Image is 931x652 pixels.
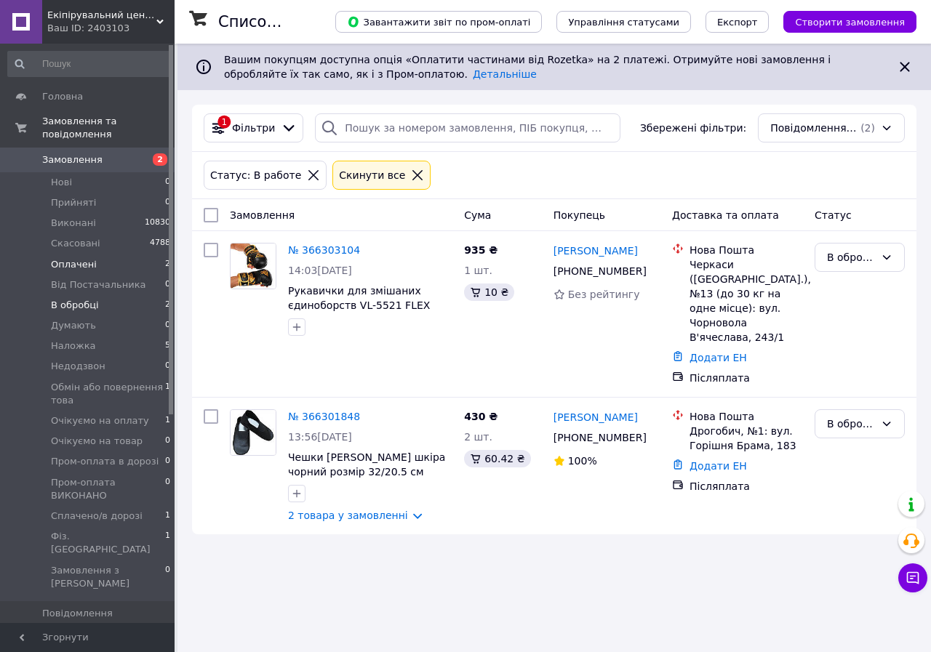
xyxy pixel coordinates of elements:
[690,243,803,257] div: Нова Пошта
[51,319,96,332] span: Думають
[42,115,175,141] span: Замовлення та повідомлення
[165,339,170,353] span: 5
[690,409,803,424] div: Нова Пошта
[230,243,276,289] a: Фото товару
[473,68,537,80] a: Детальніше
[165,299,170,312] span: 2
[706,11,770,33] button: Експорт
[51,339,96,353] span: Наложка
[464,265,492,276] span: 1 шт.
[288,244,360,256] a: № 366303104
[51,217,96,230] span: Виконані
[51,530,165,556] span: Фіз. [GEOGRAPHIC_DATA]
[51,176,72,189] span: Нові
[224,54,831,80] span: Вашим покупцям доступна опція «Оплатити частинами від Rozetka» на 2 платежі. Отримуйте нові замов...
[551,427,649,448] div: [PHONE_NUMBER]
[690,257,803,345] div: Черкаси ([GEOGRAPHIC_DATA].), №13 (до 30 кг на одне місце): вул. Чорновола В'ячеслава, 243/1
[7,51,172,77] input: Пошук
[51,381,165,407] span: Обмін або повернення това
[288,510,408,521] a: 2 товара у замовленні
[51,278,145,291] span: Від Постачальника
[464,450,530,467] div: 60.42 ₴
[464,431,492,443] span: 2 шт.
[145,217,170,230] span: 10830
[207,167,304,183] div: Статус: В работе
[315,113,620,142] input: Пошук за номером замовлення, ПІБ покупця, номером телефону, Email, номером накладної
[165,435,170,448] span: 0
[640,121,746,135] span: Збережені фільтри:
[165,381,170,407] span: 1
[690,424,803,453] div: Дрогобич, №1: вул. Горішня Брама, 183
[231,244,276,289] img: Фото товару
[51,196,96,209] span: Прийняті
[690,371,803,385] div: Післяплата
[690,479,803,494] div: Післяплата
[690,460,747,472] a: Додати ЕН
[554,244,638,258] a: [PERSON_NAME]
[153,153,167,166] span: 2
[815,209,852,221] span: Статус
[230,409,276,456] a: Фото товару
[47,22,175,35] div: Ваш ID: 2403103
[568,455,597,467] span: 100%
[288,451,445,478] a: Чешки [PERSON_NAME] шкіра чорний розмір 32/20.5 см
[770,121,858,135] span: Повідомлення в компанію
[827,416,875,432] div: В обробці
[288,411,360,422] a: № 366301848
[51,360,105,373] span: Недодзвон
[556,11,691,33] button: Управління статусами
[232,121,275,135] span: Фільтри
[568,17,679,28] span: Управління статусами
[288,265,352,276] span: 14:03[DATE]
[231,410,276,454] img: Фото товару
[165,176,170,189] span: 0
[554,209,605,221] span: Покупець
[165,258,170,271] span: 2
[554,410,638,424] a: [PERSON_NAME]
[47,9,156,22] span: Екіпірувальний центр "Вєлікан"
[464,209,491,221] span: Cума
[218,13,366,31] h1: Список замовлень
[464,283,514,301] div: 10 ₴
[165,414,170,427] span: 1
[165,455,170,468] span: 0
[783,11,916,33] button: Створити замовлення
[230,209,295,221] span: Замовлення
[568,289,640,300] span: Без рейтингу
[690,352,747,363] a: Додати ЕН
[51,510,143,523] span: Сплачено/в дорозі
[672,209,779,221] span: Доставка та оплата
[165,476,170,502] span: 0
[464,244,498,256] span: 935 ₴
[335,11,542,33] button: Завантажити звіт по пром-оплаті
[165,564,170,590] span: 0
[51,414,149,427] span: Очікуємо на оплату
[51,476,165,502] span: Пром-оплата ВИКОНАНО
[717,17,758,28] span: Експорт
[42,90,83,103] span: Головна
[288,285,430,340] a: Рукавички для змішаних єдиноборств VL-5521 FLEX FISTRAGE MMA чорний/золотий
[42,607,113,620] span: Повідомлення
[464,411,498,422] span: 430 ₴
[51,299,99,312] span: В обробці
[336,167,408,183] div: Cкинути все
[51,237,100,250] span: Скасовані
[165,510,170,523] span: 1
[51,258,97,271] span: Оплачені
[165,196,170,209] span: 0
[165,530,170,556] span: 1
[150,237,170,250] span: 4788
[795,17,905,28] span: Створити замовлення
[51,455,159,468] span: Пром-оплата в дорозі
[860,122,875,134] span: (2)
[165,319,170,332] span: 0
[165,278,170,291] span: 0
[51,435,143,448] span: Очікуємо на товар
[769,15,916,27] a: Створити замовлення
[551,261,649,281] div: [PHONE_NUMBER]
[288,431,352,443] span: 13:56[DATE]
[51,564,165,590] span: Замовлення з [PERSON_NAME]
[898,563,927,592] button: Чат з покупцем
[42,153,103,166] span: Замовлення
